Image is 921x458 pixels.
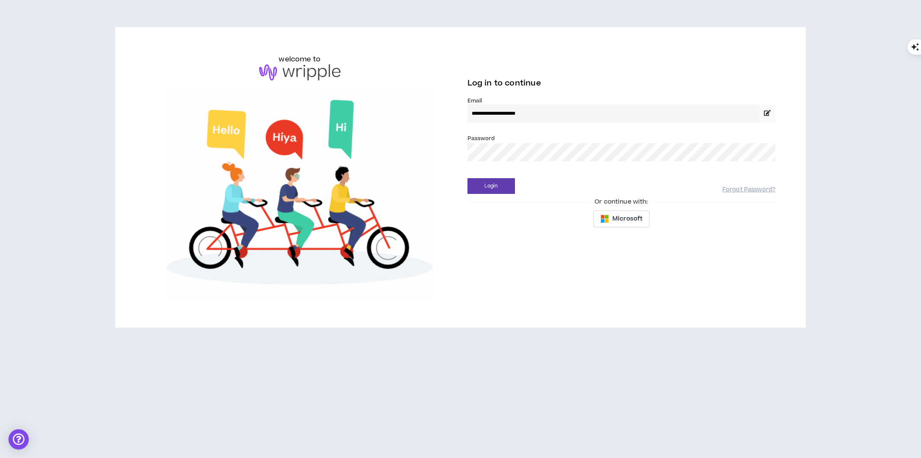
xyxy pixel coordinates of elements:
span: Microsoft [612,214,642,223]
span: Log in to continue [467,78,541,88]
a: Forgot Password? [722,186,775,194]
span: Or continue with: [589,197,654,207]
button: Microsoft [593,210,650,227]
label: Email [467,97,776,105]
h6: welcome to [279,54,321,64]
button: Login [467,178,515,194]
label: Password [467,135,495,142]
img: logo-brand.png [259,64,340,80]
img: Welcome to Wripple [146,89,454,301]
div: Open Intercom Messenger [8,429,29,450]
